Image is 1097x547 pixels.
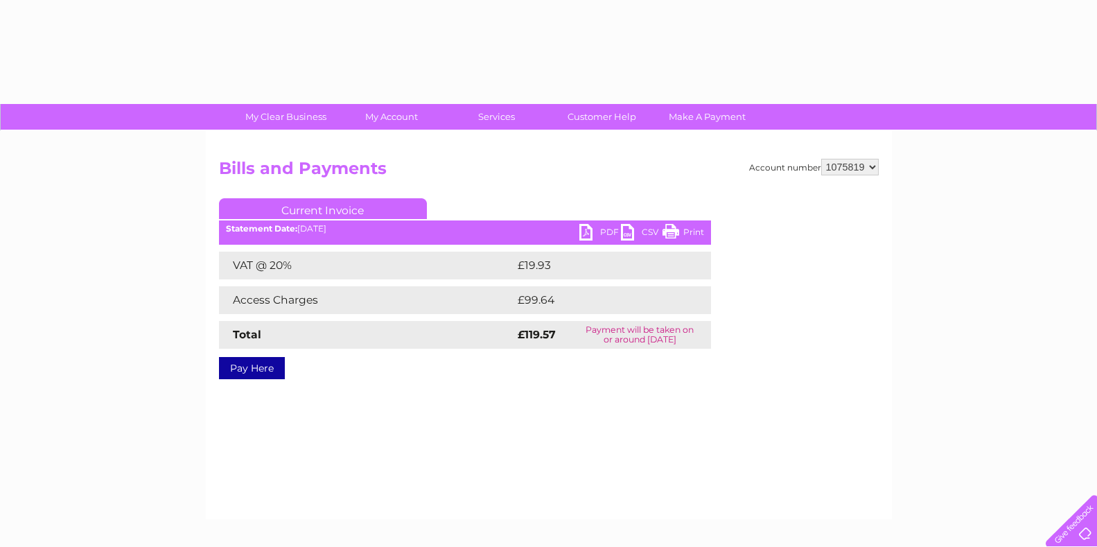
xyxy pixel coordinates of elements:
[569,321,710,349] td: Payment will be taken on or around [DATE]
[334,104,448,130] a: My Account
[650,104,764,130] a: Make A Payment
[219,252,514,279] td: VAT @ 20%
[219,357,285,379] a: Pay Here
[514,286,684,314] td: £99.64
[233,328,261,341] strong: Total
[621,224,662,244] a: CSV
[219,286,514,314] td: Access Charges
[219,198,427,219] a: Current Invoice
[219,224,711,234] div: [DATE]
[749,159,879,175] div: Account number
[579,224,621,244] a: PDF
[514,252,682,279] td: £19.93
[439,104,554,130] a: Services
[229,104,343,130] a: My Clear Business
[545,104,659,130] a: Customer Help
[226,223,297,234] b: Statement Date:
[662,224,704,244] a: Print
[518,328,556,341] strong: £119.57
[219,159,879,185] h2: Bills and Payments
